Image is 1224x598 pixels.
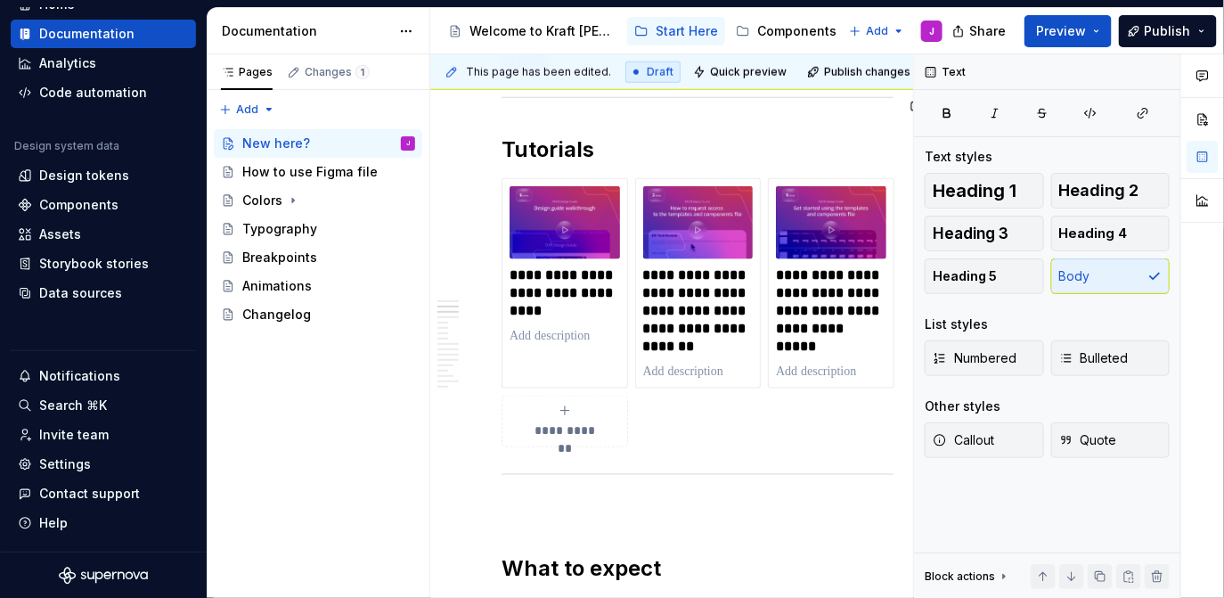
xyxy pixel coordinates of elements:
[39,367,120,385] div: Notifications
[11,450,196,479] a: Settings
[39,84,147,102] div: Code automation
[242,249,317,266] div: Breakpoints
[59,567,148,585] svg: Supernova Logo
[943,15,1017,47] button: Share
[214,158,422,186] a: How to use Figma file
[1051,173,1171,209] button: Heading 2
[933,225,1008,242] span: Heading 3
[214,129,422,158] a: New here?J
[39,426,109,444] div: Invite team
[214,215,422,243] a: Typography
[1036,22,1086,40] span: Preview
[242,277,312,295] div: Animations
[802,60,918,85] button: Publish changes
[1059,431,1117,449] span: Quote
[221,65,273,79] div: Pages
[222,22,390,40] div: Documentation
[757,22,836,40] div: Components
[214,186,422,215] a: Colors
[214,129,422,329] div: Page tree
[1024,15,1112,47] button: Preview
[11,250,196,278] a: Storybook stories
[441,17,624,45] a: Welcome to Kraft [PERSON_NAME]
[39,54,96,72] div: Analytics
[925,216,1044,251] button: Heading 3
[11,362,196,390] button: Notifications
[11,479,196,508] button: Contact support
[710,65,787,79] span: Quick preview
[925,173,1044,209] button: Heading 1
[214,300,422,329] a: Changelog
[502,135,894,164] h2: Tutorials
[925,422,1044,458] button: Callout
[39,255,149,273] div: Storybook stories
[1051,216,1171,251] button: Heading 4
[214,97,281,122] button: Add
[510,186,620,259] img: 8d5182c3-afc7-4b20-a563-73996bfecc85.png
[39,397,107,414] div: Search ⌘K
[729,17,844,45] a: Components
[502,555,894,584] h2: What to expect
[824,65,910,79] span: Publish changes
[1119,15,1217,47] button: Publish
[39,167,129,184] div: Design tokens
[11,509,196,537] button: Help
[11,421,196,449] a: Invite team
[39,455,91,473] div: Settings
[466,65,611,79] span: This page has been edited.
[39,196,118,214] div: Components
[933,182,1016,200] span: Heading 1
[39,225,81,243] div: Assets
[1059,225,1128,242] span: Heading 4
[925,148,992,166] div: Text styles
[776,186,886,259] img: ee801311-2127-4496-9c92-97562a23e5d4.png
[925,569,995,584] div: Block actions
[11,49,196,78] a: Analytics
[305,65,370,79] div: Changes
[1145,22,1191,40] span: Publish
[969,22,1006,40] span: Share
[242,220,317,238] div: Typography
[355,65,370,79] span: 1
[647,65,673,79] span: Draft
[925,564,1011,589] div: Block actions
[11,20,196,48] a: Documentation
[11,279,196,307] a: Data sources
[14,139,119,153] div: Design system data
[242,135,310,152] div: New here?
[1051,422,1171,458] button: Quote
[1051,340,1171,376] button: Bulleted
[39,25,135,43] div: Documentation
[11,191,196,219] a: Components
[236,102,258,117] span: Add
[39,284,122,302] div: Data sources
[929,24,934,38] div: J
[643,186,754,259] img: 1b577c49-ecaf-4f94-8631-7bc1ef1f7142.png
[214,243,422,272] a: Breakpoints
[469,22,616,40] div: Welcome to Kraft [PERSON_NAME]
[406,135,410,152] div: J
[656,22,718,40] div: Start Here
[866,24,888,38] span: Add
[933,267,997,285] span: Heading 5
[11,78,196,107] a: Code automation
[441,13,840,49] div: Page tree
[11,220,196,249] a: Assets
[11,391,196,420] button: Search ⌘K
[39,485,140,503] div: Contact support
[242,192,282,209] div: Colors
[242,306,311,324] div: Changelog
[11,161,196,190] a: Design tokens
[925,258,1044,294] button: Heading 5
[844,19,910,44] button: Add
[925,315,988,333] div: List styles
[933,349,1016,367] span: Numbered
[1059,182,1139,200] span: Heading 2
[214,272,422,300] a: Animations
[688,60,795,85] button: Quick preview
[925,340,1044,376] button: Numbered
[925,397,1000,415] div: Other styles
[933,431,994,449] span: Callout
[1059,349,1129,367] span: Bulleted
